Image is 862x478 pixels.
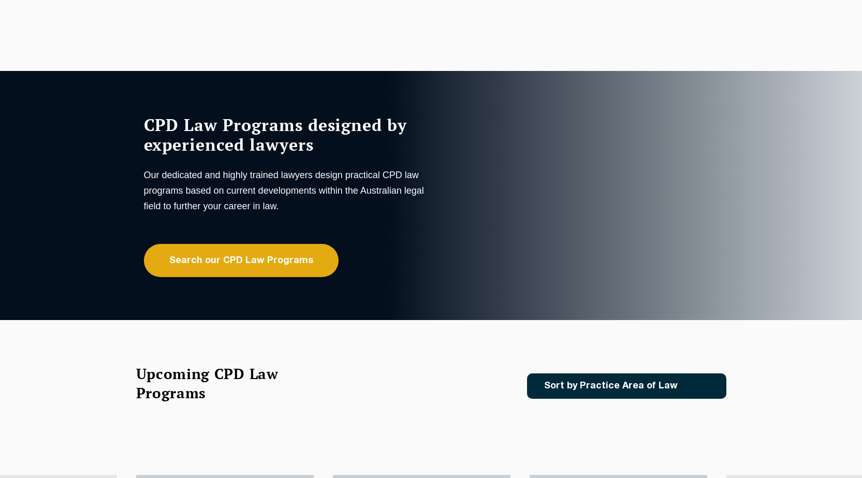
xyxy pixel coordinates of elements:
[136,364,304,402] h2: Upcoming CPD Law Programs
[144,167,429,214] p: Our dedicated and highly trained lawyers design practical CPD law programs based on current devel...
[694,382,706,390] img: Icon
[527,373,726,399] a: Sort by Practice Area of Law
[144,244,339,277] a: Search our CPD Law Programs
[144,115,429,154] h1: CPD Law Programs designed by experienced lawyers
